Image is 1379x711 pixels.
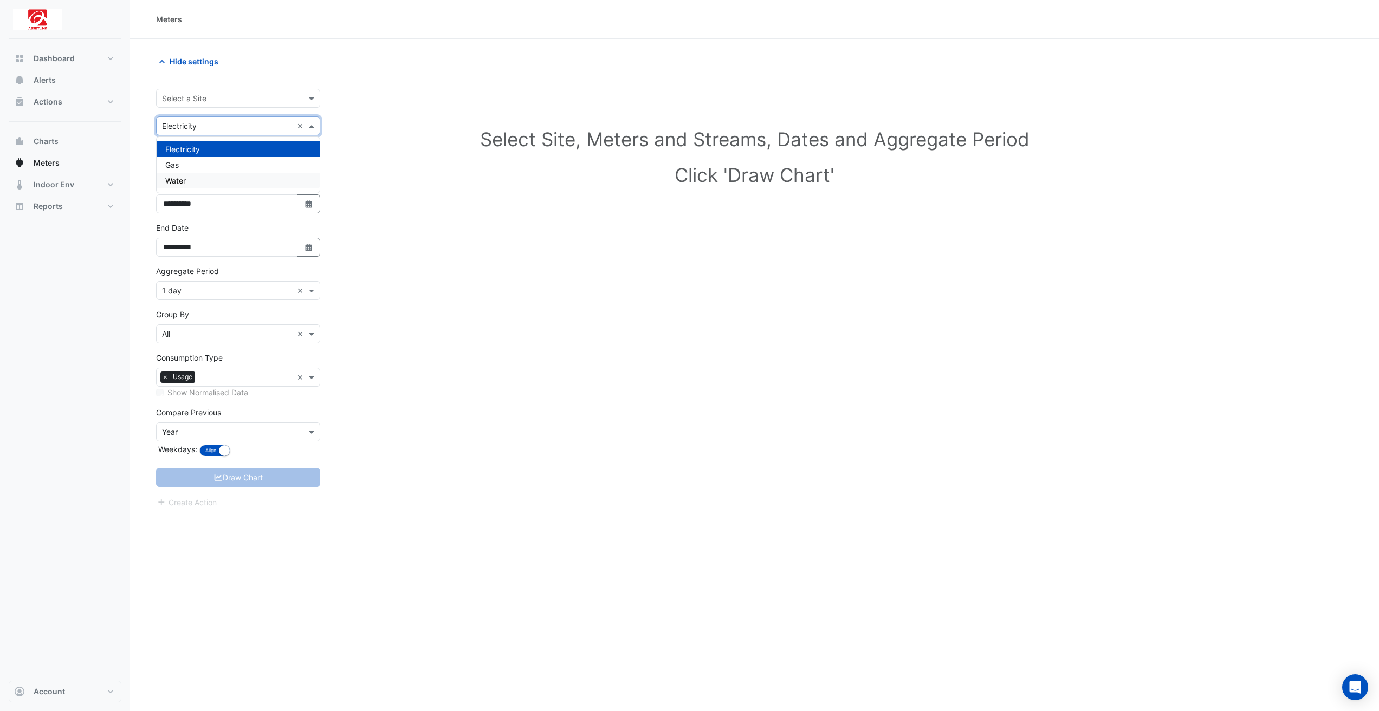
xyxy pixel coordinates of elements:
[156,387,320,398] div: Select meters or streams to enable normalisation
[304,243,314,252] fa-icon: Select Date
[156,443,197,455] label: Weekdays:
[297,285,306,296] span: Clear
[297,371,306,383] span: Clear
[156,352,223,363] label: Consumption Type
[9,195,121,217] button: Reports
[156,497,217,506] app-escalated-ticket-create-button: Please correct errors first
[34,96,62,107] span: Actions
[9,69,121,91] button: Alerts
[9,152,121,174] button: Meters
[156,407,221,418] label: Compare Previous
[170,56,218,67] span: Hide settings
[34,179,74,190] span: Indoor Env
[13,9,62,30] img: Company Logo
[167,387,248,398] label: Show Normalised Data
[34,136,59,147] span: Charts
[9,131,121,152] button: Charts
[165,176,186,185] span: Water
[34,686,65,697] span: Account
[304,199,314,208] fa-icon: Select Date
[34,53,75,64] span: Dashboard
[14,96,25,107] app-icon: Actions
[156,136,320,193] ng-dropdown-panel: Options list
[160,371,170,382] span: ×
[165,145,200,154] span: Electricity
[9,48,121,69] button: Dashboard
[156,52,225,71] button: Hide settings
[297,328,306,340] span: Clear
[14,201,25,212] app-icon: Reports
[9,174,121,195] button: Indoor Env
[170,371,195,382] span: Usage
[14,158,25,168] app-icon: Meters
[14,53,25,64] app-icon: Dashboard
[156,14,182,25] div: Meters
[156,309,189,320] label: Group By
[1342,674,1368,700] div: Open Intercom Messenger
[9,91,121,113] button: Actions
[9,681,121,702] button: Account
[156,222,189,233] label: End Date
[165,160,179,169] span: Gas
[34,75,56,86] span: Alerts
[14,136,25,147] app-icon: Charts
[297,120,306,132] span: Clear
[173,128,1336,151] h1: Select Site, Meters and Streams, Dates and Aggregate Period
[14,75,25,86] app-icon: Alerts
[173,164,1336,186] h1: Click 'Draw Chart'
[34,201,63,212] span: Reports
[14,179,25,190] app-icon: Indoor Env
[156,265,219,277] label: Aggregate Period
[34,158,60,168] span: Meters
